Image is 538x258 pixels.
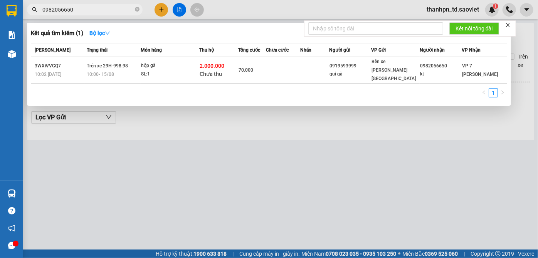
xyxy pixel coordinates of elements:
[32,7,37,12] span: search
[8,189,16,198] img: warehouse-icon
[42,5,133,14] input: Tìm tên, số ĐT hoặc mã đơn
[199,47,214,53] span: Thu hộ
[308,22,443,35] input: Nhập số tổng đài
[8,31,16,39] img: solution-icon
[505,22,511,28] span: close
[135,6,140,13] span: close-circle
[35,47,71,53] span: [PERSON_NAME]
[35,72,61,77] span: 10:02 [DATE]
[498,88,507,97] button: right
[87,63,128,69] span: Trên xe 29H-998.98
[330,62,371,70] div: 0919593999
[87,72,114,77] span: 10:00 - 15/08
[329,47,350,53] span: Người gửi
[449,22,499,35] button: Kết nối tổng đài
[456,24,493,33] span: Kết nối tổng đài
[8,50,16,58] img: warehouse-icon
[141,47,162,53] span: Món hàng
[31,29,83,37] h3: Kết quả tìm kiếm ( 1 )
[420,70,462,78] div: kt
[420,62,462,70] div: 0982056650
[141,70,199,79] div: SL: 1
[8,224,15,232] span: notification
[479,88,489,97] li: Previous Page
[462,47,481,53] span: VP Nhận
[489,88,498,97] li: 1
[479,88,489,97] button: left
[498,88,507,97] li: Next Page
[89,30,110,36] strong: Bộ lọc
[7,5,17,17] img: logo-vxr
[200,63,224,69] span: 2.000.000
[330,70,371,78] div: gui gà
[420,47,445,53] span: Người nhận
[83,27,116,39] button: Bộ lọcdown
[35,62,84,70] div: 3WXWVGQ7
[200,71,222,77] span: Chưa thu
[8,242,15,249] span: message
[238,47,260,53] span: Tổng cước
[482,90,486,95] span: left
[105,30,110,36] span: down
[462,63,498,77] span: VP 7 [PERSON_NAME]
[489,89,498,97] a: 1
[239,67,253,73] span: 70.000
[372,47,386,53] span: VP Gửi
[135,7,140,12] span: close-circle
[372,59,416,81] span: Bến xe [PERSON_NAME] [GEOGRAPHIC_DATA]
[266,47,289,53] span: Chưa cước
[87,47,108,53] span: Trạng thái
[500,90,505,95] span: right
[8,207,15,214] span: question-circle
[141,62,199,70] div: hộp gà
[300,47,311,53] span: Nhãn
